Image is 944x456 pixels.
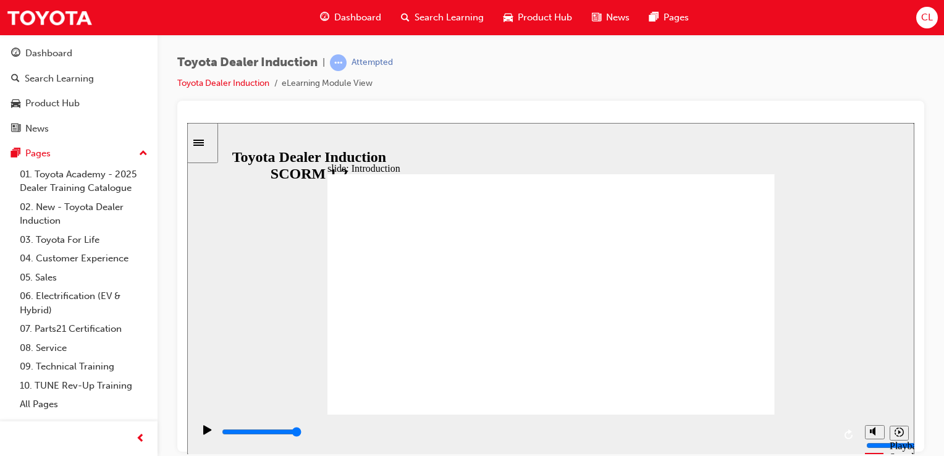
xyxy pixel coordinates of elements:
button: Replay (Ctrl+Alt+R) [653,303,672,321]
span: News [606,11,630,25]
span: news-icon [11,124,20,135]
a: Search Learning [5,67,153,90]
a: 04. Customer Experience [15,249,153,268]
a: 08. Service [15,339,153,358]
span: search-icon [401,10,410,25]
a: 07. Parts21 Certification [15,319,153,339]
a: Product Hub [5,92,153,115]
button: Pages [5,142,153,165]
span: Toyota Dealer Induction [177,56,318,70]
div: misc controls [672,292,721,332]
span: Dashboard [334,11,381,25]
a: All Pages [15,395,153,414]
div: Product Hub [25,96,80,111]
a: guage-iconDashboard [310,5,391,30]
a: News [5,117,153,140]
a: 05. Sales [15,268,153,287]
a: 09. Technical Training [15,357,153,376]
span: search-icon [11,74,20,85]
a: 01. Toyota Academy - 2025 Dealer Training Catalogue [15,165,153,198]
input: volume [679,318,759,327]
div: Playback Speed [702,318,721,340]
button: Mute (Ctrl+Alt+M) [678,302,697,316]
a: search-iconSearch Learning [391,5,494,30]
span: up-icon [139,146,148,162]
span: learningRecordVerb_ATTEMPT-icon [330,54,347,71]
span: news-icon [592,10,601,25]
span: guage-icon [320,10,329,25]
li: eLearning Module View [282,77,373,91]
a: Dashboard [5,42,153,65]
span: | [322,56,325,70]
a: 03. Toyota For Life [15,230,153,250]
a: Toyota Dealer Induction [177,78,269,88]
div: Dashboard [25,46,72,61]
span: prev-icon [136,431,145,447]
a: 02. New - Toyota Dealer Induction [15,198,153,230]
span: guage-icon [11,48,20,59]
a: 06. Electrification (EV & Hybrid) [15,287,153,319]
a: 10. TUNE Rev-Up Training [15,376,153,395]
span: CL [921,11,933,25]
a: car-iconProduct Hub [494,5,582,30]
span: pages-icon [649,10,659,25]
span: car-icon [11,98,20,109]
a: pages-iconPages [639,5,699,30]
div: Attempted [352,57,393,69]
span: pages-icon [11,148,20,159]
a: news-iconNews [582,5,639,30]
button: CL [916,7,938,28]
button: Playback speed [702,303,722,318]
button: Play (Ctrl+Alt+P) [6,302,27,323]
button: DashboardSearch LearningProduct HubNews [5,40,153,142]
span: Product Hub [518,11,572,25]
div: Pages [25,146,51,161]
span: car-icon [504,10,513,25]
span: Pages [664,11,689,25]
span: Search Learning [415,11,484,25]
div: Search Learning [25,72,94,86]
img: Trak [6,4,93,32]
div: News [25,122,49,136]
div: playback controls [6,292,672,332]
input: slide progress [35,304,114,314]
